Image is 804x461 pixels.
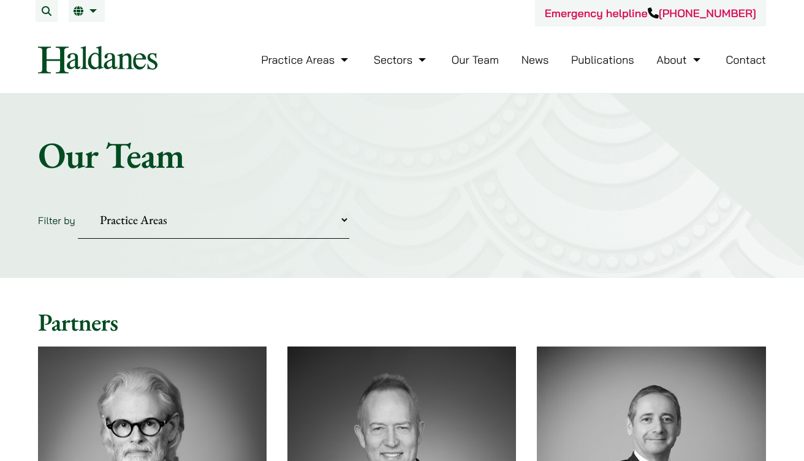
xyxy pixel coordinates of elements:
[74,6,100,16] a: EN
[38,214,75,227] label: Filter by
[545,6,756,20] a: Emergency helpline[PHONE_NUMBER]
[261,53,351,67] a: Practice Areas
[38,133,766,177] h1: Our Team
[521,53,549,67] a: News
[571,53,634,67] a: Publications
[452,53,499,67] a: Our Team
[374,53,429,67] a: Sectors
[726,53,766,67] a: Contact
[38,307,766,337] h2: Partners
[656,53,703,67] a: About
[38,46,157,73] img: Logo of Haldanes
